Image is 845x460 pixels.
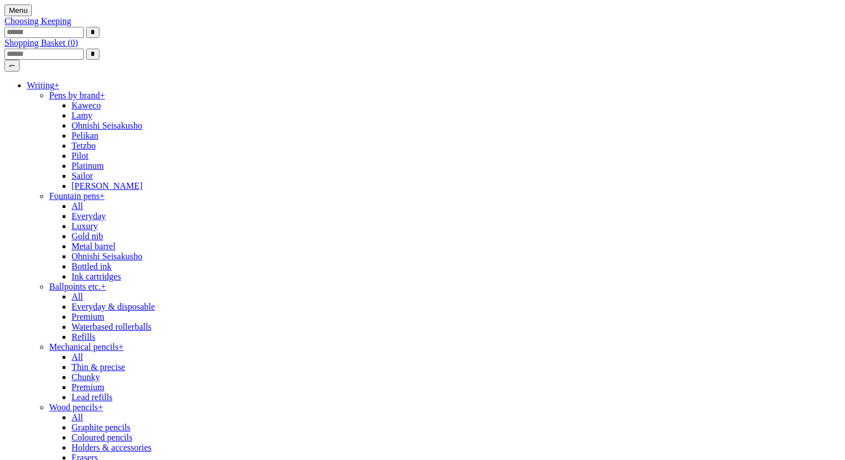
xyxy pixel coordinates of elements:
[72,211,106,221] a: Everyday
[72,433,132,442] a: Coloured pencils
[101,282,106,291] span: +
[4,60,20,72] button: ⤺
[72,312,105,321] a: Premium
[4,38,78,48] a: Shopping Basket (0)
[72,352,83,362] a: All
[72,262,112,271] a: Bottled ink
[118,342,124,352] span: +
[72,141,96,150] a: Tetzbo
[72,272,121,281] a: Ink cartridges
[72,101,101,110] a: Kaweco
[72,443,151,452] a: Holders & accessories
[72,181,143,191] a: [PERSON_NAME]
[72,241,116,251] a: Metal barrel
[49,282,106,291] a: Ballpoints etc.+
[72,302,155,311] a: Everyday & disposable
[72,231,103,241] a: Gold nib
[72,362,125,372] a: Thin & precise
[72,161,104,170] a: Platinum
[4,16,72,26] a: Choosing Keeping
[72,292,83,301] a: All
[49,191,105,201] a: Fountain pens+
[72,322,151,331] a: Waterbased rollerballs
[49,91,105,100] a: Pens by brand+
[72,121,143,130] a: Ohnishi Seisakusho
[72,412,83,422] a: All
[72,332,96,342] a: Refills
[27,80,59,90] a: Writing+
[72,372,100,382] a: Chunky
[72,382,105,392] a: Premium
[49,402,103,412] a: Wood pencils+
[100,91,105,100] span: +
[72,392,112,402] a: Lead refills
[99,191,105,201] span: +
[72,111,92,120] a: Lamy
[72,252,143,261] a: Ohnishi Seisakusho
[72,171,93,181] a: Sailor
[72,201,83,211] a: All
[4,4,32,16] button: Menu
[72,221,98,231] a: Luxury
[49,342,124,352] a: Mechanical pencils+
[54,80,59,90] span: +
[72,131,98,140] a: Pelikan
[72,151,88,160] a: Pilot
[98,402,103,412] span: +
[72,423,130,432] a: Graphite pencils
